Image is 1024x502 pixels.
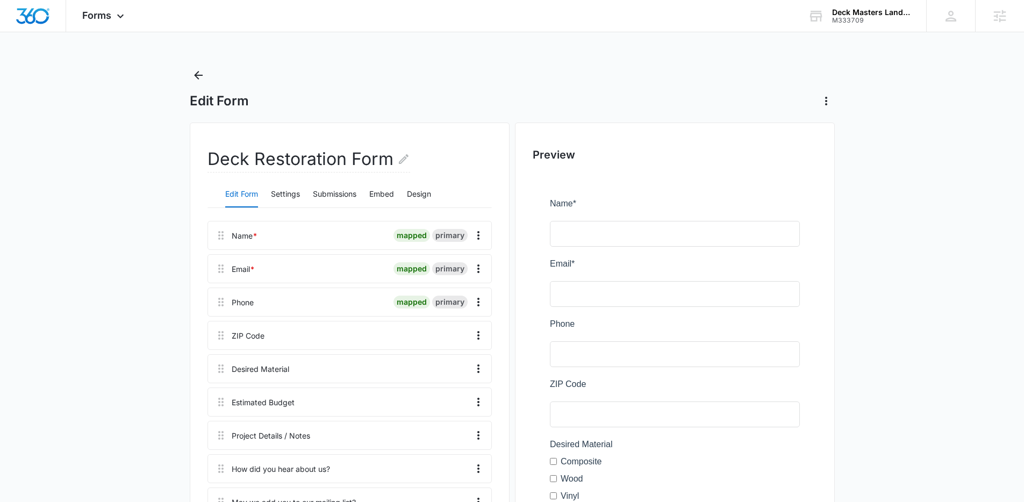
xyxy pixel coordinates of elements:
button: Actions [818,92,835,110]
button: Overflow Menu [470,427,487,444]
div: mapped [393,229,430,242]
button: Edit Form [225,182,258,207]
button: Design [407,182,431,207]
span: Forms [82,10,111,21]
div: primary [432,296,468,309]
div: ZIP Code [232,330,264,341]
div: account name [832,8,911,17]
div: primary [432,262,468,275]
div: Name [232,230,257,241]
button: Submissions [313,182,356,207]
button: Edit Form Name [397,146,410,172]
div: mapped [393,262,430,275]
label: Vinyl [11,292,29,305]
label: Google Search [11,474,68,486]
button: Overflow Menu [470,293,487,311]
button: Back [190,67,207,84]
button: Overflow Menu [470,227,487,244]
button: Overflow Menu [470,460,487,477]
button: Embed [369,182,394,207]
div: mapped [393,296,430,309]
div: Desired Material [232,363,289,375]
div: How did you hear about us? [232,463,330,475]
h2: Deck Restoration Form [207,146,410,173]
button: Overflow Menu [470,260,487,277]
div: Phone [232,297,254,308]
button: Settings [271,182,300,207]
div: Email [232,263,255,275]
button: Overflow Menu [470,393,487,411]
div: Project Details / Notes [232,430,310,441]
div: Estimated Budget [232,397,295,408]
div: account id [832,17,911,24]
button: Overflow Menu [470,360,487,377]
div: primary [432,229,468,242]
h1: Edit Form [190,93,249,109]
label: Wood [11,275,33,288]
h2: Preview [533,147,817,163]
button: Overflow Menu [470,327,487,344]
label: Other [11,310,32,322]
label: Composite [11,258,52,271]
